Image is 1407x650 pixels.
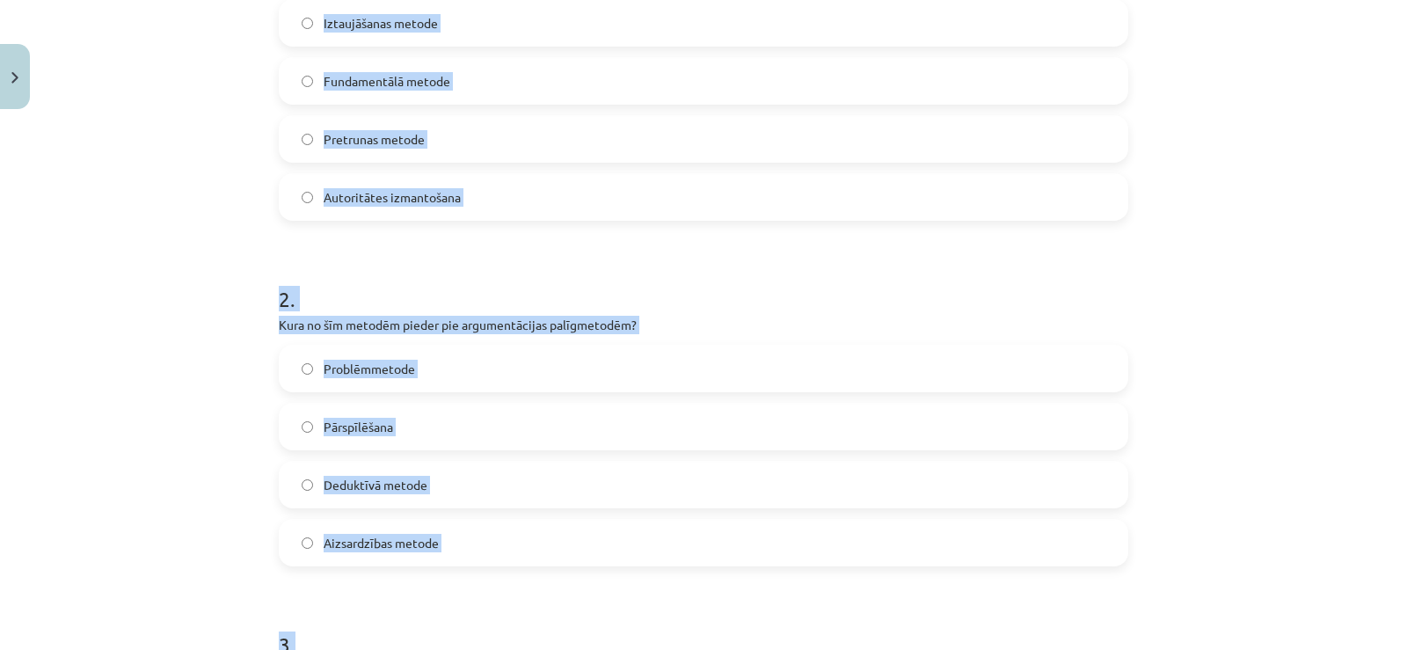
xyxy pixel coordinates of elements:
input: Iztaujāšanas metode [302,18,313,29]
span: Deduktīvā metode [324,476,427,494]
img: icon-close-lesson-0947bae3869378f0d4975bcd49f059093ad1ed9edebbc8119c70593378902aed.svg [11,72,18,84]
span: Aizsardzības metode [324,534,439,552]
input: Fundamentālā metode [302,76,313,87]
span: Fundamentālā metode [324,72,450,91]
h1: 2 . [279,256,1128,310]
input: Aizsardzības metode [302,537,313,549]
input: Autoritātes izmantošana [302,192,313,203]
p: Kura no šīm metodēm pieder pie argumentācijas palīgmetodēm? [279,316,1128,334]
input: Pārspīlēšana [302,421,313,433]
input: Deduktīvā metode [302,479,313,491]
span: Autoritātes izmantošana [324,188,461,207]
span: Problēmmetode [324,360,415,378]
span: Pārspīlēšana [324,418,393,436]
span: Pretrunas metode [324,130,425,149]
span: Iztaujāšanas metode [324,14,438,33]
input: Problēmmetode [302,363,313,375]
input: Pretrunas metode [302,134,313,145]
